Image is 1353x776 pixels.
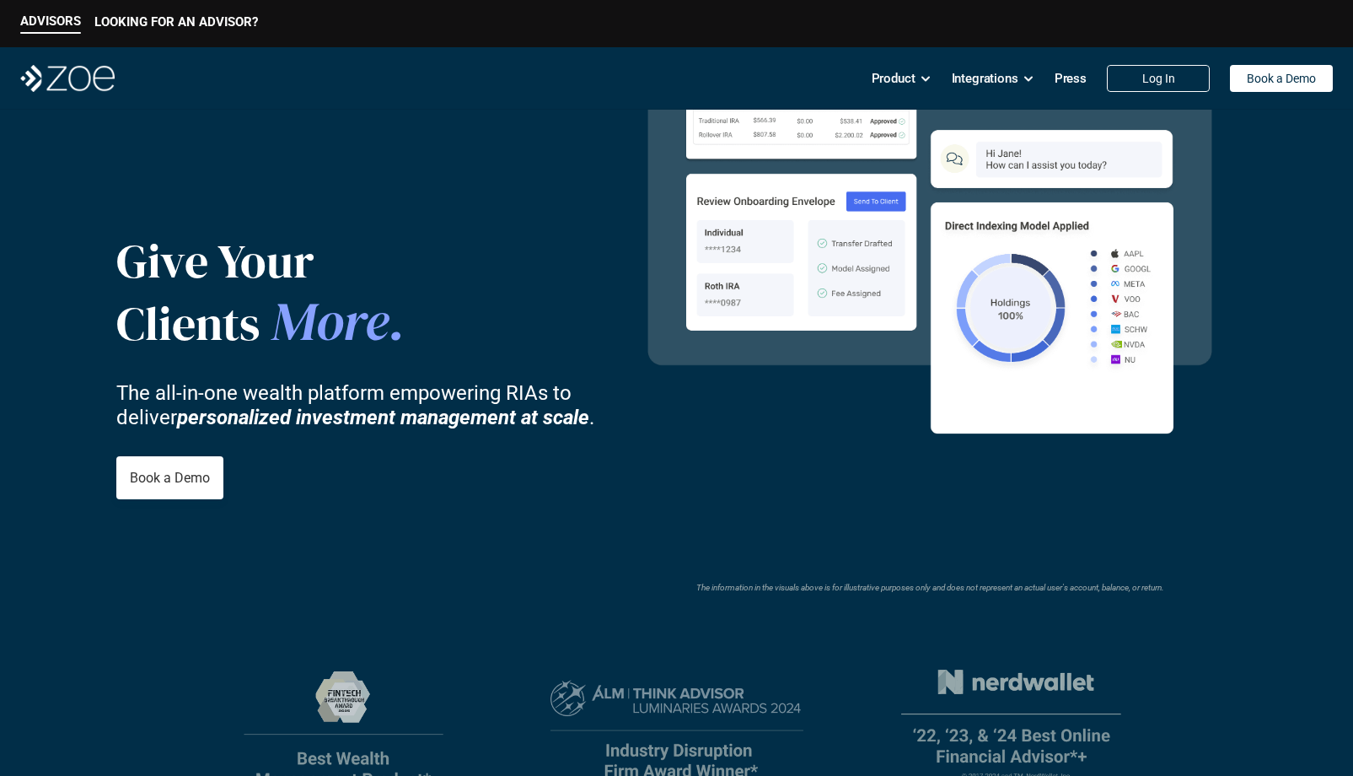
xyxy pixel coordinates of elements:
[872,66,915,91] p: Product
[116,289,505,354] p: Clients
[1107,65,1210,92] a: Log In
[20,13,81,29] p: ADVISORS
[1247,72,1316,86] p: Book a Demo
[389,284,405,358] span: .
[952,66,1018,91] p: Integrations
[1142,72,1175,86] p: Log In
[116,233,505,289] p: Give Your
[177,405,589,428] strong: personalized investment management at scale
[1055,66,1087,91] p: Press
[1230,65,1333,92] a: Book a Demo
[94,14,258,30] p: LOOKING FOR AN ADVISOR?
[116,381,622,430] p: The all-in-one wealth platform empowering RIAs to deliver .
[271,284,389,358] span: More
[116,456,223,499] a: Book a Demo
[130,470,210,486] p: Book a Demo
[695,583,1163,592] em: The information in the visuals above is for illustrative purposes only and does not represent an ...
[1055,62,1087,95] a: Press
